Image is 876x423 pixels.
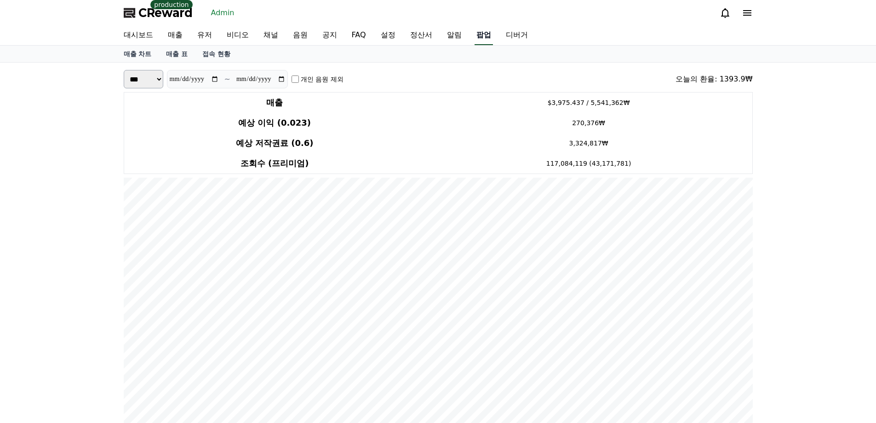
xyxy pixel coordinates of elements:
[207,6,238,20] a: Admin
[373,26,403,45] a: 설정
[286,26,315,45] a: 음원
[138,6,193,20] span: CReward
[116,46,159,62] a: 매출 차트
[301,75,344,84] label: 개인 음원 제외
[403,26,440,45] a: 정산서
[344,26,373,45] a: FAQ
[224,74,230,85] p: ~
[425,133,752,153] td: 3,324,817₩
[128,96,422,109] h4: 매출
[136,306,159,313] span: Settings
[498,26,535,45] a: 디버거
[676,74,752,85] div: 오늘의 환율: 1393.9₩
[425,113,752,133] td: 270,376₩
[160,26,190,45] a: 매출
[256,26,286,45] a: 채널
[219,26,256,45] a: 비디오
[124,6,193,20] a: CReward
[440,26,469,45] a: 알림
[76,306,103,313] span: Messages
[128,157,422,170] h4: 조회수 (프리미엄)
[23,306,40,313] span: Home
[128,116,422,129] h4: 예상 이익 (0.023)
[3,292,61,315] a: Home
[475,26,493,45] a: 팝업
[190,26,219,45] a: 유저
[61,292,119,315] a: Messages
[159,46,195,62] a: 매출 표
[425,93,752,113] td: $3,975.437 / 5,541,362₩
[425,153,752,174] td: 117,084,119 (43,171,781)
[128,137,422,150] h4: 예상 저작권료 (0.6)
[116,26,160,45] a: 대시보드
[119,292,177,315] a: Settings
[195,46,238,62] a: 접속 현황
[315,26,344,45] a: 공지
